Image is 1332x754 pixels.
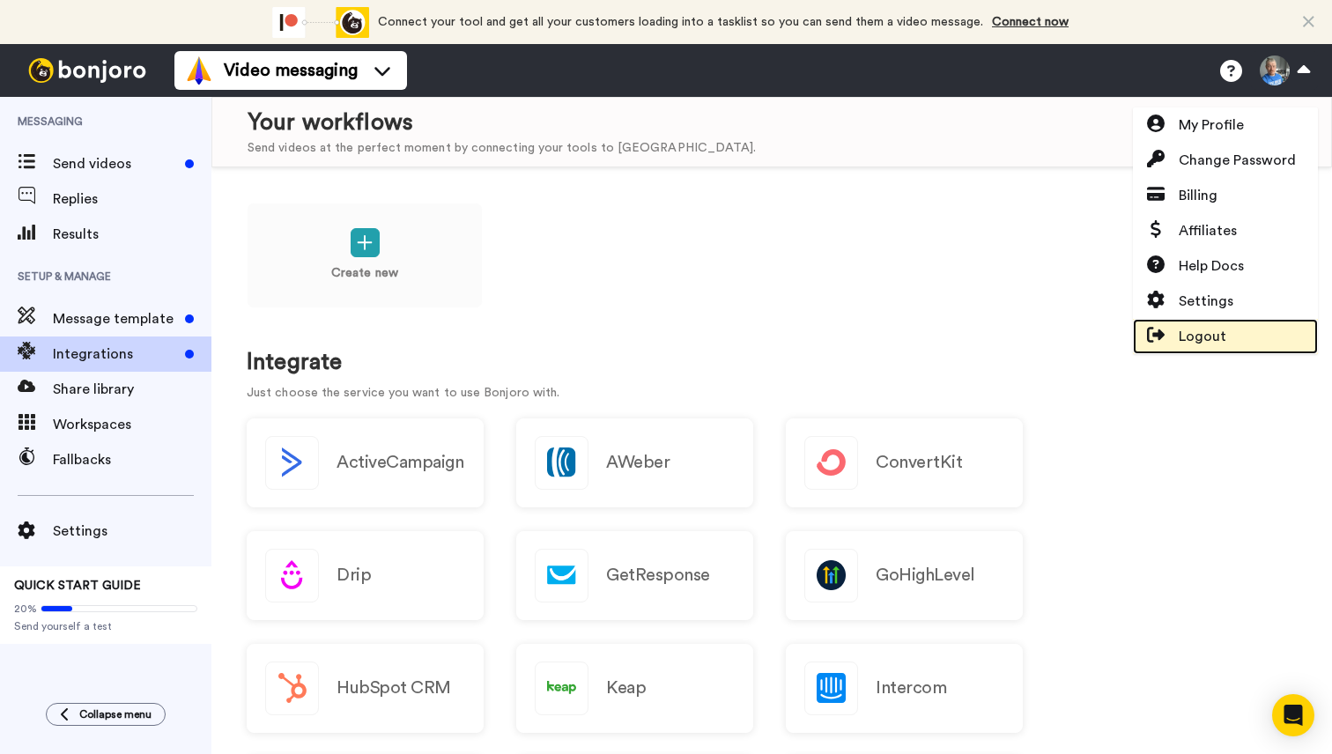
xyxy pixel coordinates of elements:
span: Settings [53,521,211,542]
span: Share library [53,379,211,400]
span: Send videos [53,153,178,174]
a: Create new [247,203,483,308]
a: HubSpot CRM [247,644,484,733]
h2: GetResponse [606,565,710,585]
button: Collapse menu [46,703,166,726]
a: Logout [1133,319,1318,354]
h2: Drip [337,565,371,585]
span: Change Password [1179,150,1296,171]
a: Keap [516,644,753,733]
h2: ConvertKit [876,453,962,472]
span: Affiliates [1179,220,1237,241]
div: Your workflows [248,107,756,139]
h2: AWeber [606,453,670,472]
span: Workspaces [53,414,211,435]
a: Connect now [992,16,1069,28]
img: logo_activecampaign.svg [266,437,318,489]
a: Help Docs [1133,248,1318,284]
img: logo_convertkit.svg [805,437,857,489]
span: Logout [1179,326,1226,347]
span: Connect your tool and get all your customers loading into a tasklist so you can send them a video... [378,16,983,28]
div: Send videos at the perfect moment by connecting your tools to [GEOGRAPHIC_DATA]. [248,139,756,158]
span: Collapse menu [79,707,152,721]
span: Message template [53,308,178,329]
h2: ActiveCampaign [337,453,463,472]
div: animation [272,7,369,38]
h2: HubSpot CRM [337,678,451,698]
p: Just choose the service you want to use Bonjoro with. [247,384,1297,403]
a: Intercom [786,644,1023,733]
a: Change Password [1133,143,1318,178]
span: My Profile [1179,115,1244,136]
a: Affiliates [1133,213,1318,248]
a: Drip [247,531,484,620]
h2: Intercom [876,678,946,698]
h2: GoHighLevel [876,565,975,585]
div: Open Intercom Messenger [1272,694,1314,736]
span: Fallbacks [53,449,211,470]
a: ConvertKit [786,418,1023,507]
a: Settings [1133,284,1318,319]
a: GoHighLevel [786,531,1023,620]
a: AWeber [516,418,753,507]
h1: Integrate [247,350,1297,375]
span: Settings [1179,291,1233,312]
p: Create new [331,264,398,283]
button: ActiveCampaign [247,418,484,507]
span: QUICK START GUIDE [14,580,141,592]
img: logo_intercom.svg [805,662,857,714]
a: Billing [1133,178,1318,213]
img: logo_keap.svg [536,662,588,714]
img: logo_aweber.svg [536,437,588,489]
a: My Profile [1133,107,1318,143]
span: Billing [1179,185,1217,206]
img: logo_hubspot.svg [266,662,318,714]
img: logo_getresponse.svg [536,550,588,602]
span: Integrations [53,344,178,365]
img: logo_gohighlevel.png [805,550,857,602]
span: Help Docs [1179,255,1244,277]
a: GetResponse [516,531,753,620]
h2: Keap [606,678,646,698]
span: Video messaging [224,58,358,83]
img: vm-color.svg [185,56,213,85]
span: 20% [14,602,37,616]
span: Replies [53,188,211,210]
img: logo_drip.svg [266,550,318,602]
img: bj-logo-header-white.svg [21,58,153,83]
span: Send yourself a test [14,619,197,633]
span: Results [53,224,211,245]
